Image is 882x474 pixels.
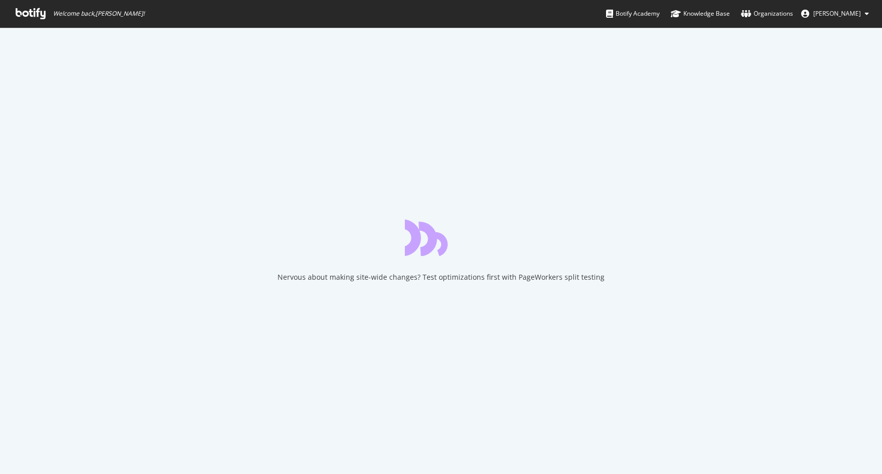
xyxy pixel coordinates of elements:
[53,10,145,18] span: Welcome back, [PERSON_NAME] !
[741,9,793,19] div: Organizations
[671,9,730,19] div: Knowledge Base
[277,272,605,282] div: Nervous about making site-wide changes? Test optimizations first with PageWorkers split testing
[405,220,478,256] div: animation
[606,9,660,19] div: Botify Academy
[793,6,877,22] button: [PERSON_NAME]
[813,9,861,18] span: Milosz Pekala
